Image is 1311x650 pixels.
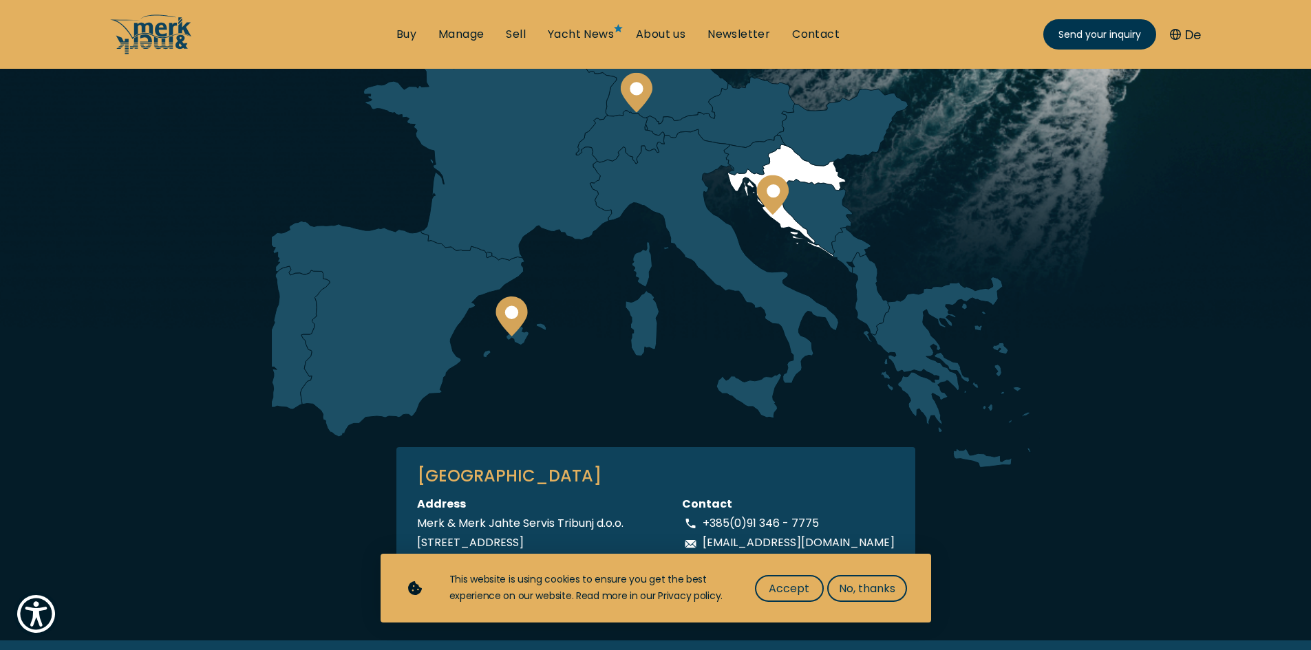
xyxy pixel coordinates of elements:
[792,27,840,42] a: Contact
[438,27,484,42] a: Manage
[827,575,907,602] button: No, thanks
[769,580,809,597] span: Accept
[707,27,770,42] a: Newsletter
[548,27,614,42] a: Yacht News
[658,589,721,603] a: Privacy policy
[1058,28,1141,42] span: Send your inquiry
[839,580,895,597] span: No, thanks
[1170,25,1201,44] button: De
[417,533,623,552] div: [STREET_ADDRESS]
[417,552,623,572] div: 22212 Tribunj
[682,496,732,512] strong: Contact
[417,514,623,533] div: Merk & Merk Jahte Servis Tribunj d.o.o.
[755,575,824,602] button: Accept
[396,27,416,42] a: Buy
[636,27,685,42] a: About us
[417,468,895,484] h3: [GEOGRAPHIC_DATA]
[703,533,895,552] p: [EMAIL_ADDRESS][DOMAIN_NAME]
[449,572,727,605] div: This website is using cookies to ensure you get the best experience on our website. Read more in ...
[417,496,466,512] strong: Address
[1043,19,1156,50] a: Send your inquiry
[506,27,526,42] a: Sell
[703,514,819,533] p: +385(0)91 346 - 7775
[14,592,58,636] button: Show Accessibility Preferences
